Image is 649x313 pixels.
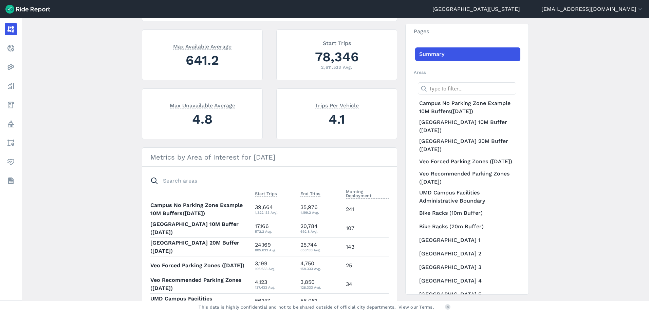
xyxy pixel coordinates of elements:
div: 2,611.533 Avg. [285,64,389,70]
div: 39,664 [255,203,295,215]
div: 805.633 Avg. [255,247,295,253]
a: Report [5,23,17,35]
div: 1,322.133 Avg. [255,209,295,215]
a: Health [5,156,17,168]
h3: Pages [406,24,529,39]
div: 17,166 [255,222,295,234]
div: 858.133 Avg. [300,247,340,253]
div: 1,199.2 Avg. [300,209,340,215]
th: [GEOGRAPHIC_DATA] 20M Buffer ([DATE]) [150,237,252,256]
a: [GEOGRAPHIC_DATA] 2 [415,247,520,260]
a: [GEOGRAPHIC_DATA] 20M Buffer ([DATE]) [415,136,520,155]
a: Fees [5,99,17,111]
div: 25,744 [300,241,340,253]
a: View our Terms. [398,304,434,310]
th: UMD Campus Facilities Administrative Boundary [150,293,252,312]
input: Type to filter... [418,82,516,95]
td: 143 [343,237,389,256]
a: [GEOGRAPHIC_DATA] 10M Buffer ([DATE]) [415,117,520,136]
div: 641.2 [150,51,254,69]
td: 25 [343,256,389,275]
div: 24,169 [255,241,295,253]
div: 4.1 [285,110,389,128]
a: [GEOGRAPHIC_DATA] 1 [415,233,520,247]
div: 56,147 [255,297,295,309]
a: Policy [5,118,17,130]
img: Ride Report [5,5,50,14]
div: 78,346 [285,47,389,66]
div: 158.333 Avg. [300,266,340,272]
a: Heatmaps [5,61,17,73]
div: 3,199 [255,259,295,272]
span: Max Unavailable Average [170,102,235,108]
a: Bike Racks (20m Buffer) [415,220,520,233]
div: 4,750 [300,259,340,272]
th: [GEOGRAPHIC_DATA] 10M Buffer ([DATE]) [150,219,252,237]
div: 137.433 Avg. [255,284,295,290]
span: Morning Deployment [346,188,389,199]
div: 4.8 [150,110,254,128]
button: End Trips [300,190,320,198]
a: Realtime [5,42,17,54]
a: Veo Forced Parking Zones ([DATE]) [415,155,520,168]
a: [GEOGRAPHIC_DATA] 4 [415,274,520,288]
a: [GEOGRAPHIC_DATA][US_STATE] [432,5,520,13]
a: Bike Racks (10m Buffer) [415,206,520,220]
h2: Areas [414,69,520,76]
div: 56,081 [300,297,340,309]
div: 35,976 [300,203,340,215]
span: End Trips [300,190,320,196]
th: Veo Recommended Parking Zones ([DATE]) [150,275,252,293]
span: Trips Per Vehicle [315,102,359,108]
button: [EMAIL_ADDRESS][DOMAIN_NAME] [541,5,644,13]
a: Analyze [5,80,17,92]
input: Search areas [146,175,385,187]
a: [GEOGRAPHIC_DATA] 5 [415,288,520,301]
div: 4,123 [255,278,295,290]
td: 345 [343,293,389,312]
a: UMD Campus Facilities Administrative Boundary [415,187,520,206]
th: Campus No Parking Zone Example 10M Buffers([DATE]) [150,200,252,219]
th: Veo Forced Parking Zones ([DATE]) [150,256,252,275]
span: Start Trips [255,190,277,196]
div: 572.2 Avg. [255,228,295,234]
a: Areas [5,137,17,149]
h3: Metrics by Area of Interest for [DATE] [142,148,397,167]
div: 128.333 Avg. [300,284,340,290]
div: 3,850 [300,278,340,290]
button: Start Trips [255,190,277,198]
div: 106.633 Avg. [255,266,295,272]
a: Veo Recommended Parking Zones ([DATE]) [415,168,520,187]
button: Morning Deployment [346,188,389,200]
a: Campus No Parking Zone Example 10M Buffers([DATE]) [415,98,520,117]
span: Max Available Average [173,43,231,49]
a: Summary [415,47,520,61]
a: Datasets [5,175,17,187]
span: Start Trips [323,39,351,46]
td: 241 [343,200,389,219]
div: 692.8 Avg. [300,228,340,234]
td: 107 [343,219,389,237]
a: [GEOGRAPHIC_DATA] 3 [415,260,520,274]
div: 20,784 [300,222,340,234]
td: 34 [343,275,389,293]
